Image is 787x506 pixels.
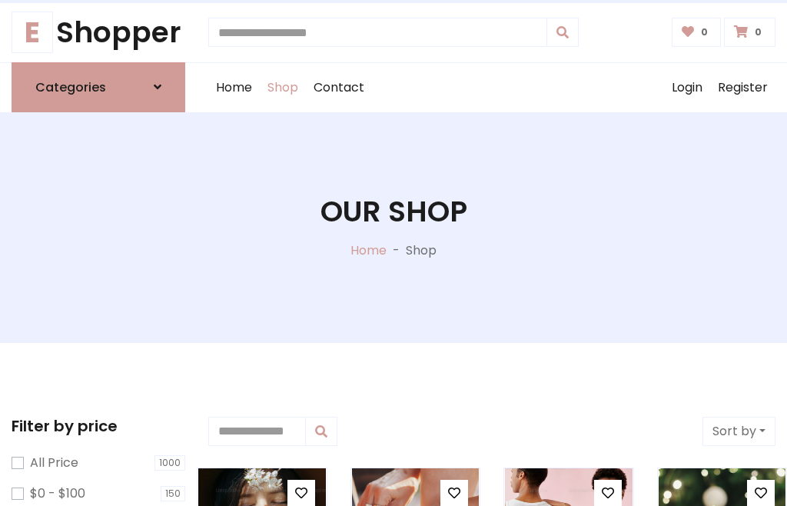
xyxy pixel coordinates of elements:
[350,241,387,259] a: Home
[12,15,185,50] a: EShopper
[30,484,85,503] label: $0 - $100
[35,80,106,95] h6: Categories
[12,15,185,50] h1: Shopper
[664,63,710,112] a: Login
[387,241,406,260] p: -
[672,18,722,47] a: 0
[751,25,765,39] span: 0
[30,454,78,472] label: All Price
[208,63,260,112] a: Home
[154,455,185,471] span: 1000
[702,417,775,446] button: Sort by
[710,63,775,112] a: Register
[12,62,185,112] a: Categories
[406,241,437,260] p: Shop
[724,18,775,47] a: 0
[306,63,372,112] a: Contact
[161,486,185,501] span: 150
[260,63,306,112] a: Shop
[12,12,53,53] span: E
[12,417,185,435] h5: Filter by price
[320,195,467,229] h1: Our Shop
[697,25,712,39] span: 0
